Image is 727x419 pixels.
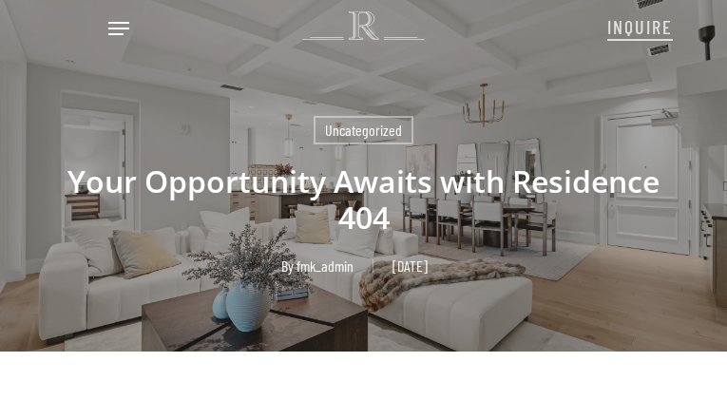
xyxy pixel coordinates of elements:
[607,6,673,46] a: INQUIRE
[44,144,683,255] h1: Your Opportunity Awaits with Residence 404
[297,257,354,275] a: fmk_admin
[373,259,447,273] span: [DATE]
[108,19,129,38] a: Navigation Menu
[607,15,673,38] span: INQUIRE
[281,259,294,273] span: By
[314,116,413,144] a: Uncategorized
